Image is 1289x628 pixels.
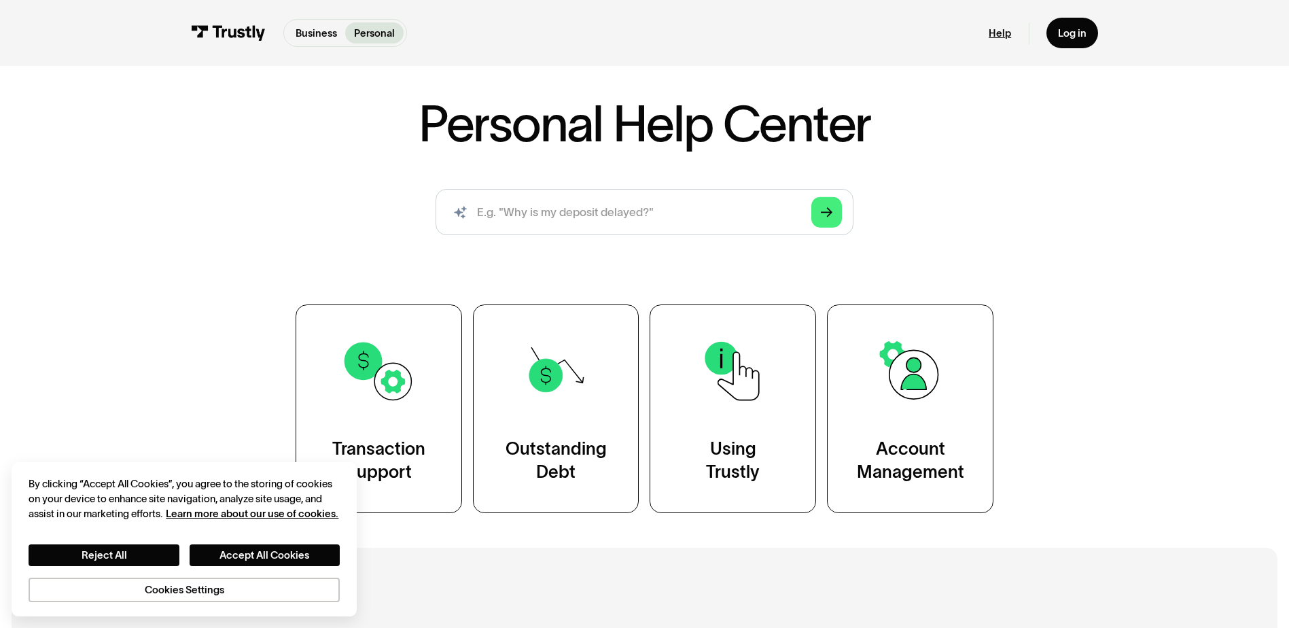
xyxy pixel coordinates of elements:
[857,438,964,484] div: Account Management
[436,189,853,235] form: Search
[989,27,1011,39] a: Help
[436,189,853,235] input: search
[29,578,340,602] button: Cookies Settings
[29,544,179,566] button: Reject All
[12,462,357,616] div: Cookie banner
[191,25,266,41] img: Trustly Logo
[354,26,395,41] p: Personal
[706,438,760,484] div: Using Trustly
[29,476,340,522] div: By clicking “Accept All Cookies”, you agree to the storing of cookies on your device to enhance s...
[166,508,338,519] a: More information about your privacy, opens in a new tab
[190,544,340,566] button: Accept All Cookies
[287,22,345,43] a: Business
[296,304,462,513] a: TransactionSupport
[332,438,425,484] div: Transaction Support
[506,438,607,484] div: Outstanding Debt
[29,476,340,602] div: Privacy
[1058,27,1087,39] div: Log in
[473,304,639,513] a: OutstandingDebt
[1046,18,1098,48] a: Log in
[345,22,403,43] a: Personal
[827,304,993,513] a: AccountManagement
[296,26,337,41] p: Business
[419,99,871,149] h1: Personal Help Center
[650,304,816,513] a: UsingTrustly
